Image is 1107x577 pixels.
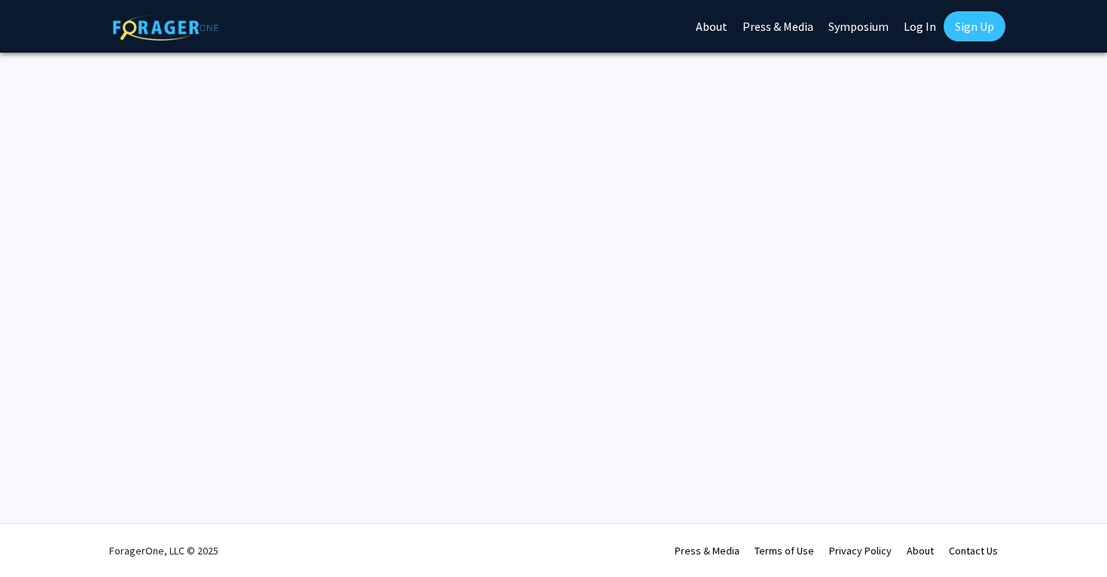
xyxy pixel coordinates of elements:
a: Terms of Use [755,544,814,557]
a: Contact Us [949,544,998,557]
a: About [907,544,934,557]
a: Press & Media [675,544,740,557]
div: ForagerOne, LLC © 2025 [109,524,218,577]
img: ForagerOne Logo [113,14,218,41]
a: Sign Up [944,11,1005,41]
a: Privacy Policy [829,544,892,557]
